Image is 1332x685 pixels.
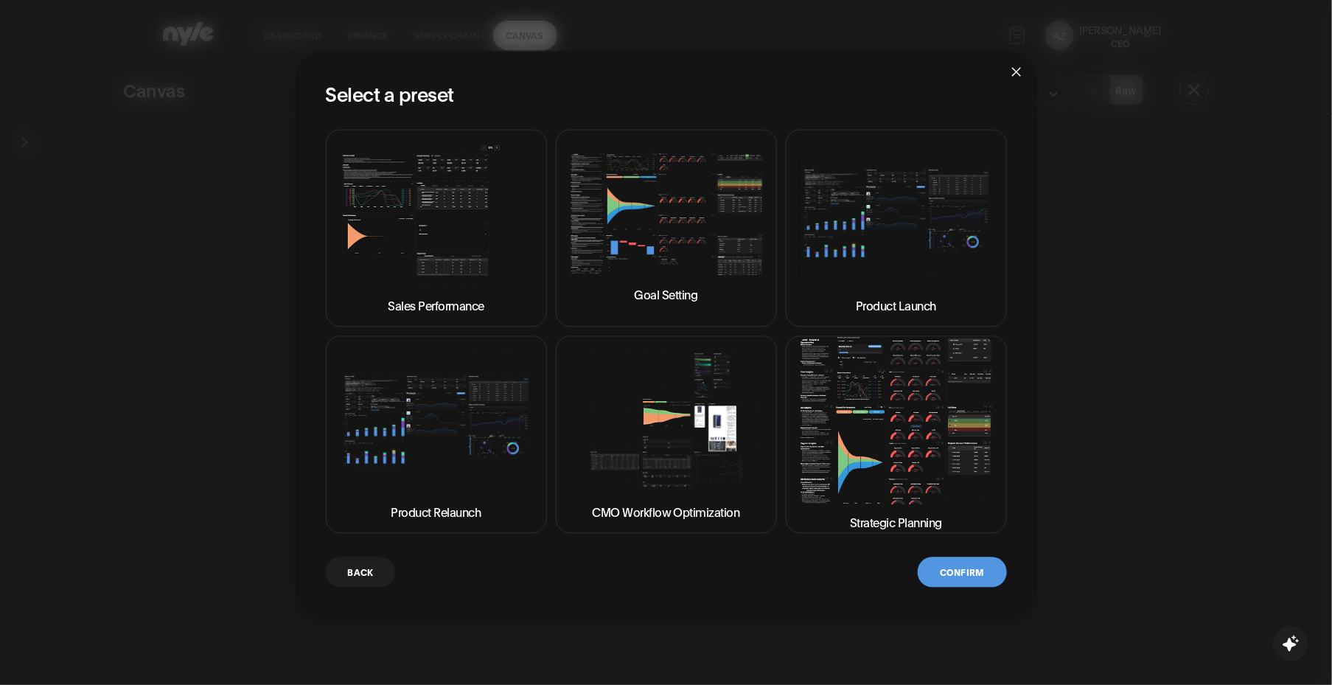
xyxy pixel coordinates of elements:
img: Product Launch [798,141,994,288]
p: Sales Performance [388,297,484,315]
p: Product Launch [856,297,936,315]
img: Sales Performance [338,141,534,288]
img: Product Relaunch [338,347,534,494]
button: Product Launch [786,129,1007,327]
img: Goal Setting [568,153,764,277]
h2: Select a preset [326,80,1007,105]
p: Product Relaunch [391,504,481,521]
button: Product Relaunch [326,335,547,533]
p: Goal Setting [635,285,698,303]
button: Sales Performance [326,129,547,327]
button: Back [326,557,396,587]
span: close [1011,66,1022,77]
button: Goal Setting [556,129,777,327]
button: CMO Workflow Optimization [556,335,777,533]
img: CMO Workflow Optimization [568,348,764,495]
img: Strategic Planning [798,337,994,504]
button: Confirm [918,557,1006,587]
p: Strategic Planning [850,514,942,532]
button: Close [997,51,1036,91]
p: CMO Workflow Optimization [592,503,740,521]
button: Strategic Planning [786,335,1007,533]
